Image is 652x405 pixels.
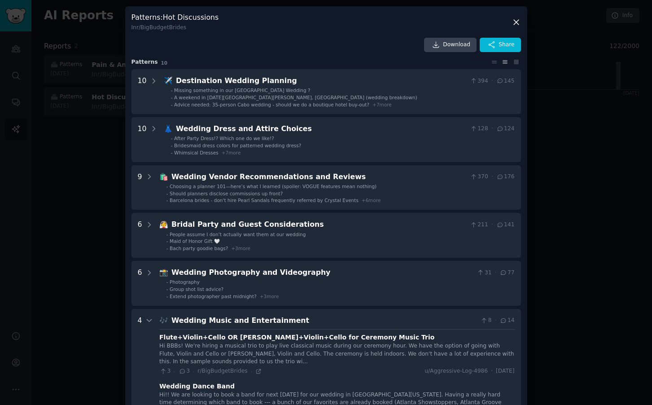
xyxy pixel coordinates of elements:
[174,150,219,155] span: Whimsical Dresses
[159,382,235,391] div: Wedding Dance Band
[171,101,173,108] div: -
[260,294,279,299] span: + 3 more
[174,95,417,100] span: A weekend in [DATE][GEOGRAPHIC_DATA][PERSON_NAME], [GEOGRAPHIC_DATA] (wedding breakdown)
[495,317,497,325] span: ·
[159,316,168,325] span: 🎶
[159,220,168,229] span: 👰
[164,124,173,133] span: 👗
[499,41,514,49] span: Share
[170,238,220,244] span: Maid of Honor Gift 🤍
[166,190,168,197] div: -
[174,143,301,148] span: Bridesmaid dress colors for patterned wedding dress?
[424,38,477,52] a: Download
[138,172,142,204] div: 9
[372,102,392,107] span: + 7 more
[166,279,168,285] div: -
[480,317,491,325] span: 8
[166,197,168,203] div: -
[491,77,493,85] span: ·
[170,191,283,196] span: Should planners disclose commissions up front?
[171,94,173,101] div: -
[159,367,171,375] span: 3
[174,136,274,141] span: After Party Dress!? Which one do we like!?
[170,246,228,251] span: Bach party goodie bags?
[171,315,477,326] div: Wedding Music and Entertainment
[495,269,497,277] span: ·
[193,368,194,374] span: ·
[166,183,168,189] div: -
[131,58,158,66] span: Pattern s
[491,221,493,229] span: ·
[491,173,493,181] span: ·
[496,125,515,133] span: 124
[496,367,514,375] span: [DATE]
[170,294,257,299] span: Extend photographer past midnight?
[362,198,381,203] span: + 6 more
[166,238,168,244] div: -
[138,267,142,299] div: 6
[231,246,250,251] span: + 3 more
[171,219,467,230] div: Bridal Party and Guest Considerations
[171,150,173,156] div: -
[499,317,514,325] span: 14
[164,76,173,85] span: ✈️
[170,232,306,237] span: People assume I don’t actually want them at our wedding
[161,60,168,66] span: 10
[251,368,252,374] span: ·
[159,342,514,366] div: Hi BBBs! We're hiring a musical trio to play live classical music during our ceremony hour. We ha...
[131,13,219,31] h3: Patterns : Hot Discussions
[174,368,175,374] span: ·
[496,173,515,181] span: 176
[159,268,168,277] span: 📸
[443,41,470,49] span: Download
[166,245,168,251] div: -
[491,125,493,133] span: ·
[480,38,521,52] button: Share
[138,75,147,108] div: 10
[174,88,310,93] span: Missing something in our [GEOGRAPHIC_DATA] Wedding ?
[496,221,515,229] span: 141
[131,24,219,32] div: In r/BigBudgetBrides
[166,231,168,238] div: -
[170,279,200,285] span: Photography
[166,286,168,292] div: -
[166,293,168,299] div: -
[138,123,147,156] div: 10
[470,125,488,133] span: 128
[170,184,376,189] span: Choosing a planner 101—here’s what I learned (spoiler: VOGUE features mean nothing)
[499,269,514,277] span: 77
[470,221,488,229] span: 211
[197,368,247,374] span: r/BigBudgetBrides
[170,286,223,292] span: Group shot list advice?
[171,172,467,183] div: Wedding Vendor Recommendations and Reviews
[159,172,168,181] span: 🛍️
[176,75,467,87] div: Destination Wedding Planning
[222,150,241,155] span: + 7 more
[176,123,467,135] div: Wedding Dress and Attire Choices
[171,267,473,278] div: Wedding Photography and Videography
[424,367,488,375] span: u/Aggressive-Log-4986
[174,102,369,107] span: Advice needed: 35-person Cabo wedding - should we do a boutique hotel buy-out?
[159,333,434,342] div: Flute+Violin+Cello OR [PERSON_NAME]+Violin+Cello for Ceremony Music Trio
[470,173,488,181] span: 370
[171,87,173,93] div: -
[496,77,515,85] span: 145
[138,219,142,251] div: 6
[171,142,173,149] div: -
[179,367,190,375] span: 3
[171,135,173,141] div: -
[170,198,359,203] span: Barcelona brides - don't hire Pearl Sandals frequently referred by Crystal Events
[491,367,493,375] span: ·
[470,77,488,85] span: 394
[477,269,491,277] span: 31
